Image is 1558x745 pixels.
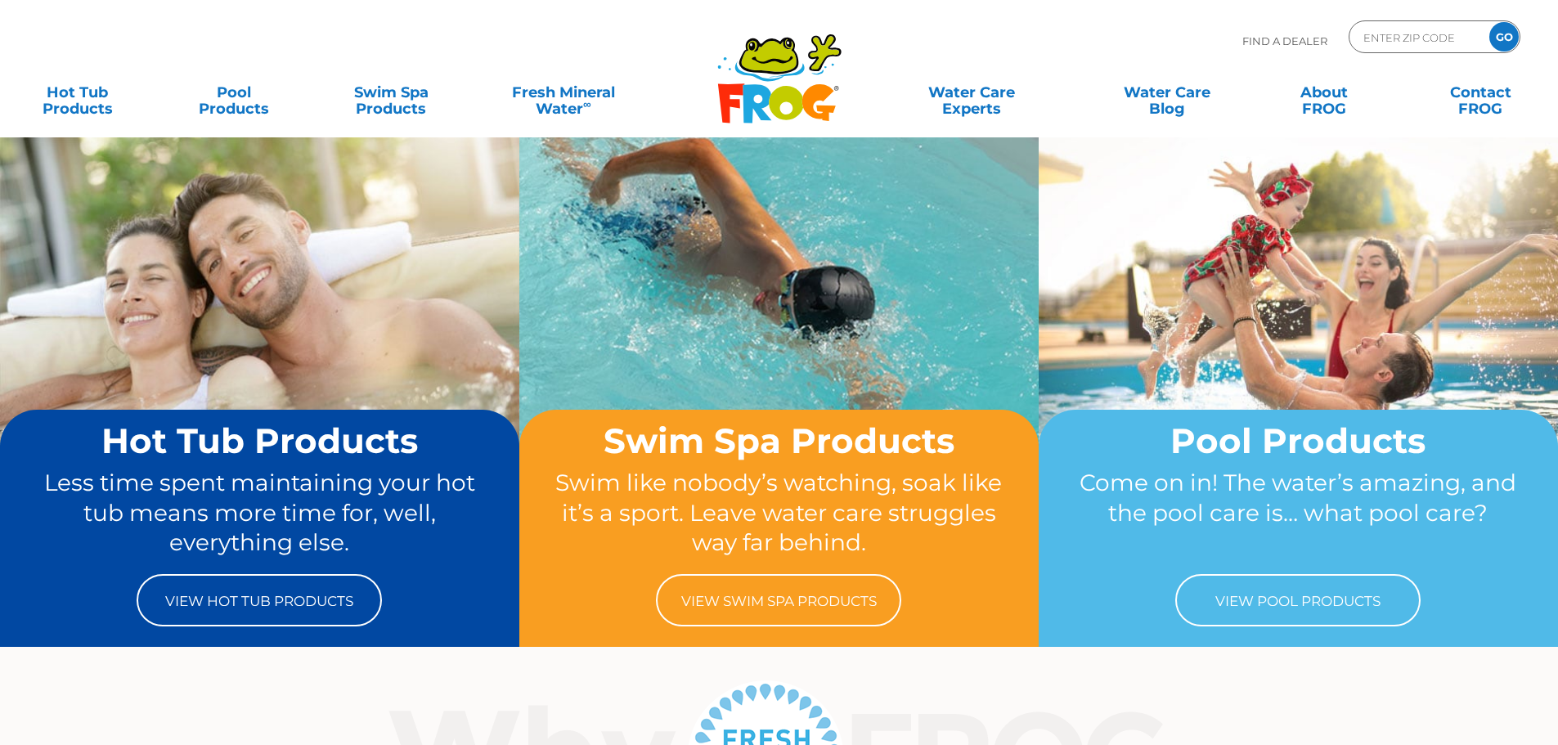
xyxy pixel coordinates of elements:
[1106,76,1228,109] a: Water CareBlog
[1489,22,1519,52] input: GO
[1362,25,1472,49] input: Zip Code Form
[1242,20,1327,61] p: Find A Dealer
[31,422,488,460] h2: Hot Tub Products
[656,574,901,626] a: View Swim Spa Products
[173,76,295,109] a: PoolProducts
[1263,76,1385,109] a: AboutFROG
[550,422,1008,460] h2: Swim Spa Products
[1039,137,1558,524] img: home-banner-pool-short
[550,468,1008,558] p: Swim like nobody’s watching, soak like it’s a sport. Leave water care struggles way far behind.
[330,76,452,109] a: Swim SpaProducts
[1420,76,1542,109] a: ContactFROG
[1175,574,1421,626] a: View Pool Products
[1070,422,1527,460] h2: Pool Products
[137,574,382,626] a: View Hot Tub Products
[16,76,138,109] a: Hot TubProducts
[487,76,640,109] a: Fresh MineralWater∞
[1070,468,1527,558] p: Come on in! The water’s amazing, and the pool care is… what pool care?
[583,97,591,110] sup: ∞
[873,76,1071,109] a: Water CareExperts
[519,137,1039,524] img: home-banner-swim-spa-short
[31,468,488,558] p: Less time spent maintaining your hot tub means more time for, well, everything else.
